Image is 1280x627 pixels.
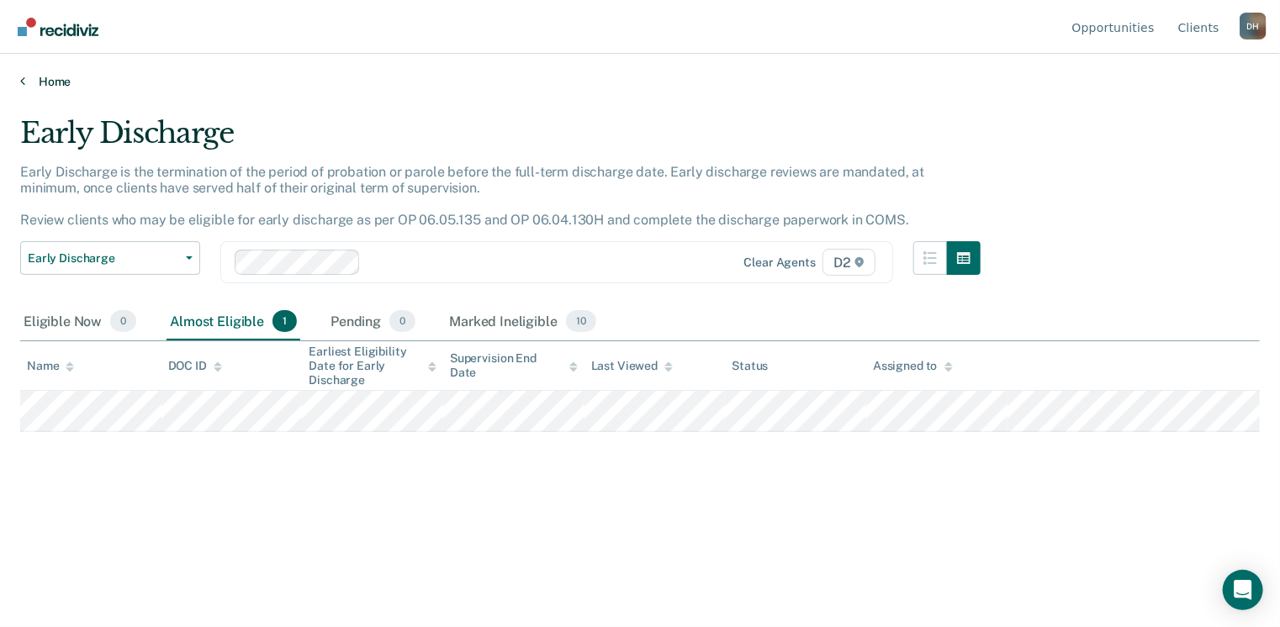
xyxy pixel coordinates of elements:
p: Early Discharge is the termination of the period of probation or parole before the full-term disc... [20,164,924,229]
span: D2 [822,249,875,276]
div: Name [27,359,74,373]
div: Status [732,359,768,373]
div: Open Intercom Messenger [1223,570,1263,610]
span: 1 [272,310,297,332]
button: Profile dropdown button [1240,13,1267,40]
div: Marked Ineligible10 [446,303,599,340]
div: Clear agents [744,256,816,270]
div: Early Discharge [20,116,981,164]
a: Home [20,74,1260,89]
div: Earliest Eligibility Date for Early Discharge [309,345,436,387]
button: Early Discharge [20,241,200,275]
div: Supervision End Date [450,351,578,380]
div: Last Viewed [591,359,673,373]
span: 0 [110,310,136,332]
div: D H [1240,13,1267,40]
div: DOC ID [168,359,222,373]
div: Almost Eligible1 [167,303,300,340]
span: Early Discharge [28,251,179,266]
img: Recidiviz [18,18,98,36]
div: Assigned to [873,359,952,373]
span: 10 [566,310,596,332]
div: Pending0 [327,303,419,340]
div: Eligible Now0 [20,303,140,340]
span: 0 [389,310,415,332]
